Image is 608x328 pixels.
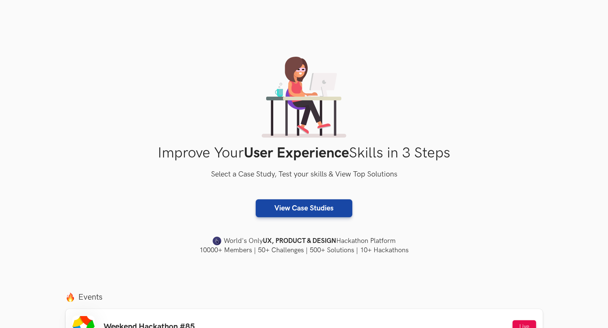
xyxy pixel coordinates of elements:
strong: User Experience [244,144,349,162]
img: lady working on laptop [262,57,346,138]
h3: Select a Case Study, Test your skills & View Top Solutions [66,169,543,181]
h1: Improve Your Skills in 3 Steps [66,144,543,162]
img: fire.png [66,293,75,302]
h4: World's Only Hackathon Platform [66,236,543,246]
strong: UX, PRODUCT & DESIGN [263,236,336,246]
a: View Case Studies [256,199,352,217]
h4: 10000+ Members | 50+ Challenges | 500+ Solutions | 10+ Hackathons [66,246,543,255]
img: uxhack-favicon-image.png [212,236,221,246]
label: Events [66,292,543,302]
